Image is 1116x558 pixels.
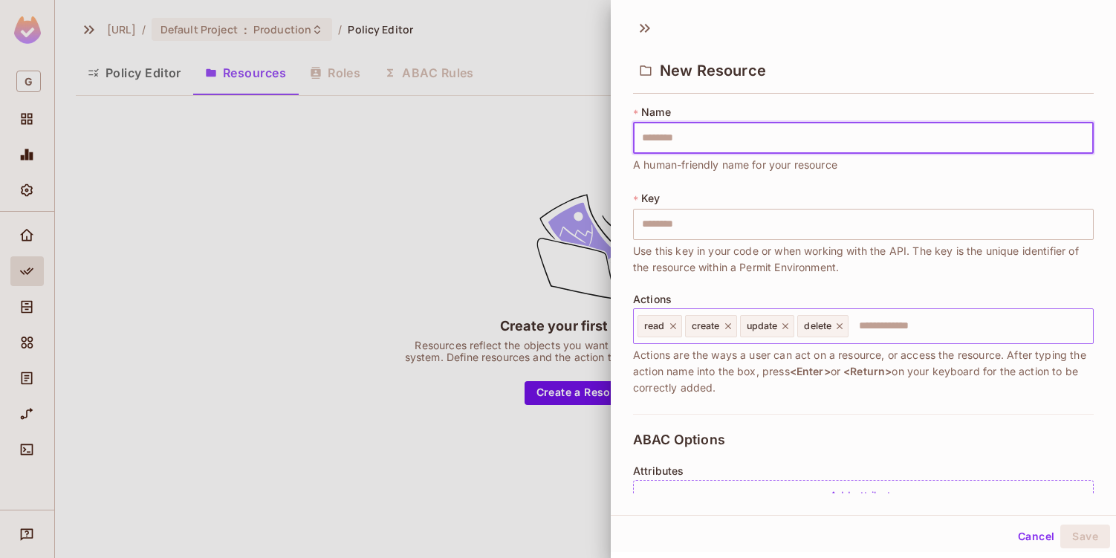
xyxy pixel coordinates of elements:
[633,157,837,173] span: A human-friendly name for your resource
[790,365,831,377] span: <Enter>
[843,365,892,377] span: <Return>
[740,315,795,337] div: update
[638,315,682,337] div: read
[660,62,766,80] span: New Resource
[685,315,737,337] div: create
[633,293,672,305] span: Actions
[633,465,684,477] span: Attributes
[633,432,725,447] span: ABAC Options
[1060,525,1110,548] button: Save
[747,320,778,332] span: update
[692,320,720,332] span: create
[633,347,1094,396] span: Actions are the ways a user can act on a resource, or access the resource. After typing the actio...
[633,243,1094,276] span: Use this key in your code or when working with the API. The key is the unique identifier of the r...
[641,106,671,118] span: Name
[1012,525,1060,548] button: Cancel
[633,480,1094,512] div: Add attribute
[641,192,660,204] span: Key
[797,315,849,337] div: delete
[644,320,665,332] span: read
[804,320,831,332] span: delete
